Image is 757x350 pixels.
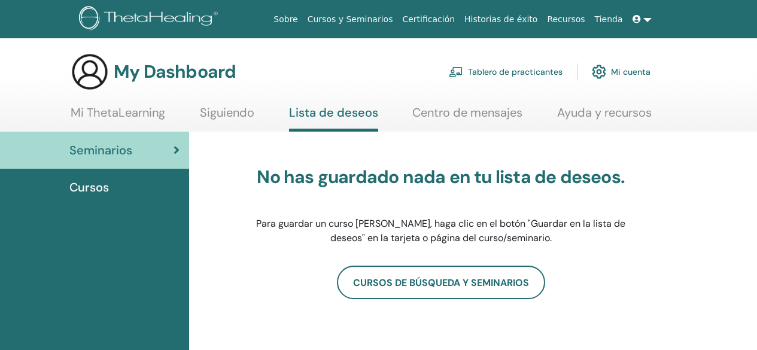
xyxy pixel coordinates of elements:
[542,8,589,31] a: Recursos
[289,105,378,132] a: Lista de deseos
[253,166,630,188] h3: No has guardado nada en tu lista de deseos.
[79,6,222,33] img: logo.png
[303,8,398,31] a: Cursos y Seminarios
[449,59,563,85] a: Tablero de practicantes
[397,8,460,31] a: Certificación
[114,61,236,83] h3: My Dashboard
[69,178,109,196] span: Cursos
[412,105,522,129] a: Centro de mensajes
[71,105,165,129] a: Mi ThetaLearning
[269,8,302,31] a: Sobre
[200,105,254,129] a: Siguiendo
[253,217,630,245] p: Para guardar un curso [PERSON_NAME], haga clic en el botón "Guardar en la lista de deseos" en la ...
[590,8,628,31] a: Tienda
[69,141,132,159] span: Seminarios
[449,66,463,77] img: chalkboard-teacher.svg
[592,59,650,85] a: Mi cuenta
[557,105,652,129] a: Ayuda y recursos
[592,62,606,82] img: cog.svg
[460,8,542,31] a: Historias de éxito
[71,53,109,91] img: generic-user-icon.jpg
[337,266,545,299] a: Cursos de búsqueda y seminarios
